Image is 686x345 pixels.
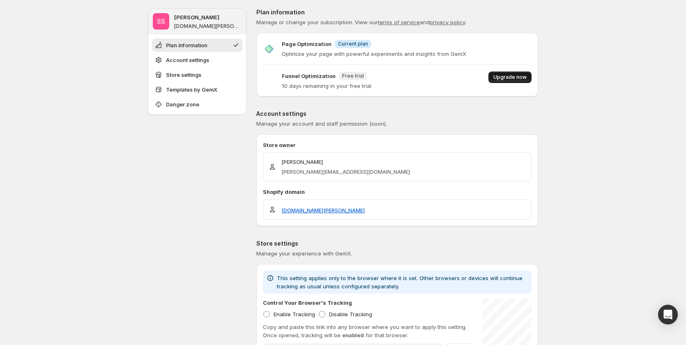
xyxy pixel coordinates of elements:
p: Plan information [256,8,538,16]
p: [PERSON_NAME] [281,158,410,166]
span: Danger zone [166,100,199,108]
span: Plan information [166,41,207,49]
p: Store owner [263,141,532,149]
button: Account settings [152,53,242,67]
p: Copy and paste this link into any browser where you want to apply this setting. Once opened, trac... [263,323,476,339]
span: Manage your experience with GemX. [256,250,352,257]
text: SS [157,17,165,25]
p: Page Optimization [282,40,331,48]
p: Store settings [256,239,538,248]
p: Shopify domain [263,188,532,196]
span: enabled [342,332,364,338]
a: [DOMAIN_NAME][PERSON_NAME] [281,206,365,214]
span: Templates by GemX [166,85,217,94]
span: Manage your account and staff permission (soon). [256,120,387,127]
p: Optimize your page with powerful experiments and insights from GemX [282,50,466,58]
span: Disable Tracking [329,311,372,317]
p: Control Your Browser's Tracking [263,299,352,307]
span: Store settings [166,71,201,79]
div: Open Intercom Messenger [658,305,678,324]
span: Free trial [342,73,364,79]
span: This setting applies only to the browser where it is set. Other browsers or devices will continue... [277,275,523,290]
p: 10 days remaining in your free trial [282,82,371,90]
button: Upgrade now [488,71,532,83]
p: [PERSON_NAME] [174,13,219,21]
span: Enable Tracking [274,311,315,317]
button: Plan information [152,39,242,52]
span: Sandy Sandy [153,13,169,30]
img: Page Optimization [263,43,275,55]
span: Manage or change your subscription. View our and . [256,19,466,25]
p: [PERSON_NAME][EMAIL_ADDRESS][DOMAIN_NAME] [281,168,410,176]
span: Current plan [338,41,368,47]
span: Account settings [166,56,209,64]
p: [DOMAIN_NAME][PERSON_NAME] [174,23,242,30]
button: Templates by GemX [152,83,242,96]
p: Account settings [256,110,538,118]
p: Funnel Optimization [282,72,336,80]
button: Store settings [152,68,242,81]
span: Upgrade now [493,74,527,80]
a: terms of service [378,19,420,25]
a: privacy policy [430,19,465,25]
button: Danger zone [152,98,242,111]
